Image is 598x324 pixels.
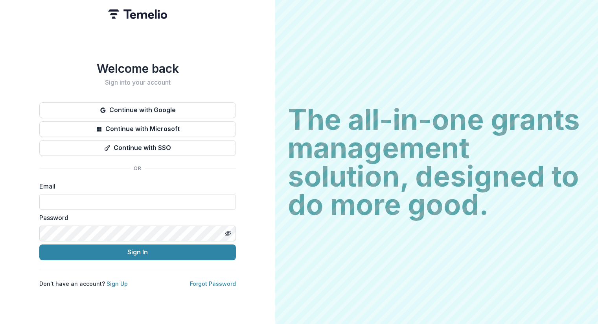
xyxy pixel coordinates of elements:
[39,244,236,260] button: Sign In
[39,140,236,156] button: Continue with SSO
[39,79,236,86] h2: Sign into your account
[39,121,236,137] button: Continue with Microsoft
[39,213,231,222] label: Password
[39,102,236,118] button: Continue with Google
[222,227,234,240] button: Toggle password visibility
[107,280,128,287] a: Sign Up
[39,280,128,288] p: Don't have an account?
[39,61,236,76] h1: Welcome back
[39,181,231,191] label: Email
[108,9,167,19] img: Temelio
[190,280,236,287] a: Forgot Password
